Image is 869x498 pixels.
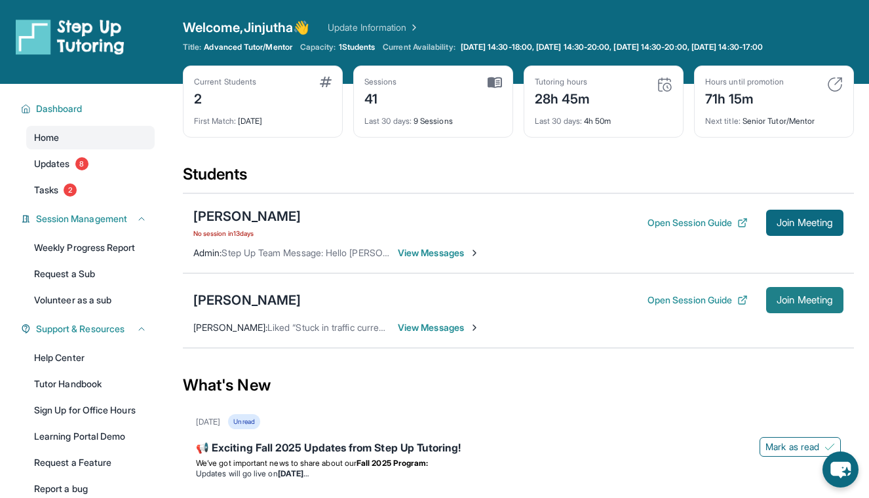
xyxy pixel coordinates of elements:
span: View Messages [398,321,480,334]
a: Weekly Progress Report [26,236,155,259]
span: Mark as read [765,440,819,453]
span: Dashboard [36,102,83,115]
a: Sign Up for Office Hours [26,398,155,422]
div: Senior Tutor/Mentor [705,108,843,126]
a: Help Center [26,346,155,370]
div: 2 [194,87,256,108]
img: Chevron Right [406,21,419,34]
button: Session Management [31,212,147,225]
button: Join Meeting [766,287,843,313]
div: 71h 15m [705,87,784,108]
span: No session in 13 days [193,228,301,239]
span: Next title : [705,116,741,126]
span: Join Meeting [777,219,833,227]
span: Last 30 days : [535,116,582,126]
img: Mark as read [824,442,835,452]
span: Updates [34,157,70,170]
strong: Fall 2025 Program: [357,458,428,468]
button: Mark as read [760,437,841,457]
span: Tasks [34,183,58,197]
div: 28h 45m [535,87,590,108]
span: Welcome, Jinjutha 👋 [183,18,309,37]
img: card [657,77,672,92]
span: [DATE] 14:30-18:00, [DATE] 14:30-20:00, [DATE] 14:30-20:00, [DATE] 14:30-17:00 [461,42,763,52]
div: [PERSON_NAME] [193,291,301,309]
span: We’ve got important news to share about our [196,458,357,468]
span: 8 [75,157,88,170]
button: Open Session Guide [647,294,748,307]
a: Learning Portal Demo [26,425,155,448]
a: Request a Sub [26,262,155,286]
div: Students [183,164,854,193]
div: [DATE] [194,108,332,126]
button: Join Meeting [766,210,843,236]
div: 4h 50m [535,108,672,126]
span: Join Meeting [777,296,833,304]
img: card [827,77,843,92]
span: Liked “Stuck in traffic currently running like 15 mins late” [267,322,499,333]
div: What's New [183,356,854,414]
div: Unread [228,414,260,429]
span: Last 30 days : [364,116,412,126]
div: Hours until promotion [705,77,784,87]
button: Open Session Guide [647,216,748,229]
a: Tasks2 [26,178,155,202]
span: Home [34,131,59,144]
a: Update Information [328,21,419,34]
div: 📢 Exciting Fall 2025 Updates from Step Up Tutoring! [196,440,841,458]
img: Chevron-Right [469,322,480,333]
span: Capacity: [300,42,336,52]
a: Request a Feature [26,451,155,474]
a: Volunteer as a sub [26,288,155,312]
div: [DATE] [196,417,220,427]
a: Tutor Handbook [26,372,155,396]
div: Sessions [364,77,397,87]
div: Tutoring hours [535,77,590,87]
div: [PERSON_NAME] [193,207,301,225]
span: First Match : [194,116,236,126]
div: Current Students [194,77,256,87]
strong: [DATE] [278,469,309,478]
div: 41 [364,87,397,108]
button: chat-button [822,451,859,488]
span: Support & Resources [36,322,125,335]
span: Title: [183,42,201,52]
span: Current Availability: [383,42,455,52]
img: card [488,77,502,88]
li: Updates will go live on [196,469,841,479]
div: 9 Sessions [364,108,502,126]
span: Session Management [36,212,127,225]
span: 2 [64,183,77,197]
a: Home [26,126,155,149]
img: logo [16,18,125,55]
span: View Messages [398,246,480,259]
img: Chevron-Right [469,248,480,258]
button: Support & Resources [31,322,147,335]
a: [DATE] 14:30-18:00, [DATE] 14:30-20:00, [DATE] 14:30-20:00, [DATE] 14:30-17:00 [458,42,765,52]
span: 1 Students [339,42,376,52]
span: Admin : [193,247,222,258]
button: Dashboard [31,102,147,115]
img: card [320,77,332,87]
a: Updates8 [26,152,155,176]
span: Advanced Tutor/Mentor [204,42,292,52]
span: [PERSON_NAME] : [193,322,267,333]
